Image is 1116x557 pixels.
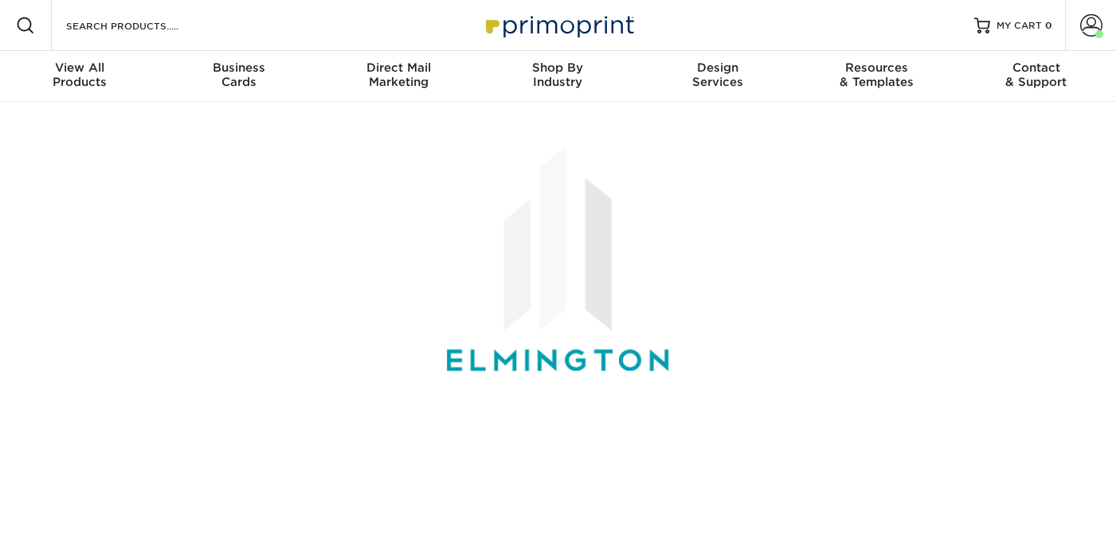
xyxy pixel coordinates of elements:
[65,16,220,35] input: SEARCH PRODUCTS.....
[478,60,637,75] span: Shop By
[957,60,1116,89] div: & Support
[439,140,678,384] img: ELMINGTON
[957,51,1116,102] a: Contact& Support
[1045,20,1052,31] span: 0
[638,60,797,89] div: Services
[797,51,957,102] a: Resources& Templates
[478,51,637,102] a: Shop ByIndustry
[638,60,797,75] span: Design
[957,60,1116,75] span: Contact
[638,51,797,102] a: DesignServices
[478,60,637,89] div: Industry
[159,60,319,75] span: Business
[319,51,478,102] a: Direct MailMarketing
[797,60,957,89] div: & Templates
[797,60,957,75] span: Resources
[159,51,319,102] a: BusinessCards
[479,8,638,42] img: Primoprint
[319,60,478,75] span: Direct Mail
[159,60,319,89] div: Cards
[319,60,478,89] div: Marketing
[997,19,1042,33] span: MY CART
